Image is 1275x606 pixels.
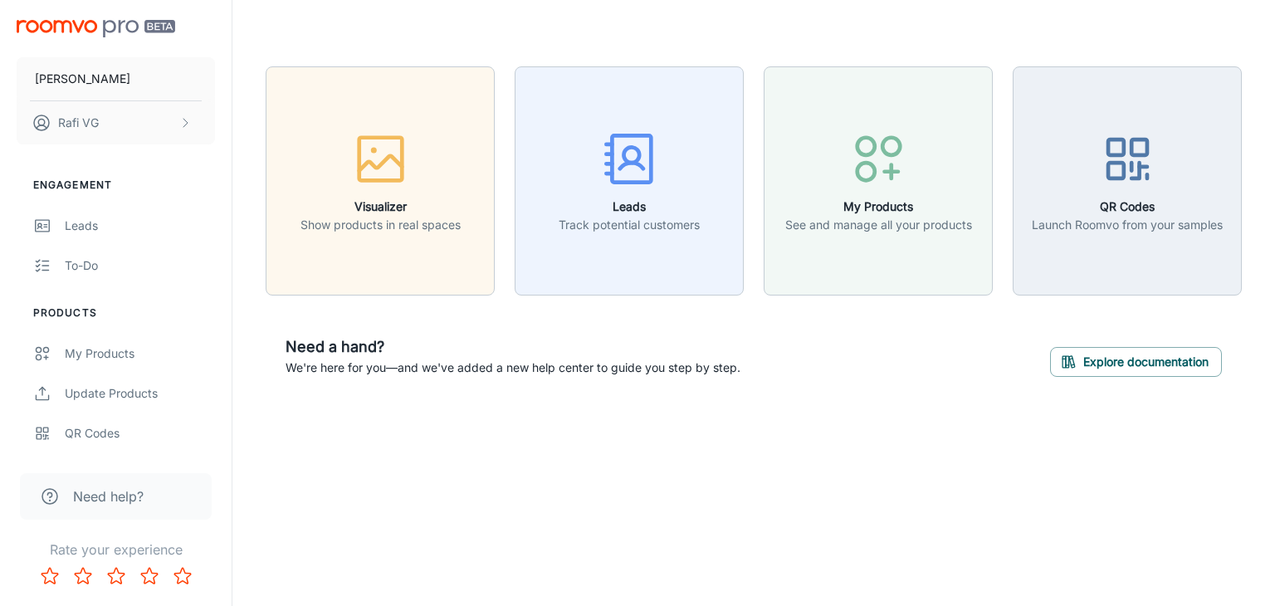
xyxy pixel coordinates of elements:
[1050,352,1222,369] a: Explore documentation
[286,335,740,359] h6: Need a hand?
[17,20,175,37] img: Roomvo PRO Beta
[764,171,993,188] a: My ProductsSee and manage all your products
[1013,171,1242,188] a: QR CodesLaunch Roomvo from your samples
[65,345,215,363] div: My Products
[300,198,461,216] h6: Visualizer
[515,66,744,296] button: LeadsTrack potential customers
[559,216,700,234] p: Track potential customers
[65,424,215,442] div: QR Codes
[286,359,740,377] p: We're here for you—and we've added a new help center to guide you step by step.
[1032,216,1223,234] p: Launch Roomvo from your samples
[785,198,972,216] h6: My Products
[785,216,972,234] p: See and manage all your products
[17,101,215,144] button: Rafi VG
[515,171,744,188] a: LeadsTrack potential customers
[58,114,99,132] p: Rafi VG
[300,216,461,234] p: Show products in real spaces
[1050,347,1222,377] button: Explore documentation
[559,198,700,216] h6: Leads
[65,384,215,403] div: Update Products
[35,70,130,88] p: [PERSON_NAME]
[65,217,215,235] div: Leads
[1013,66,1242,296] button: QR CodesLaunch Roomvo from your samples
[65,257,215,275] div: To-do
[266,66,495,296] button: VisualizerShow products in real spaces
[17,57,215,100] button: [PERSON_NAME]
[764,66,993,296] button: My ProductsSee and manage all your products
[1032,198,1223,216] h6: QR Codes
